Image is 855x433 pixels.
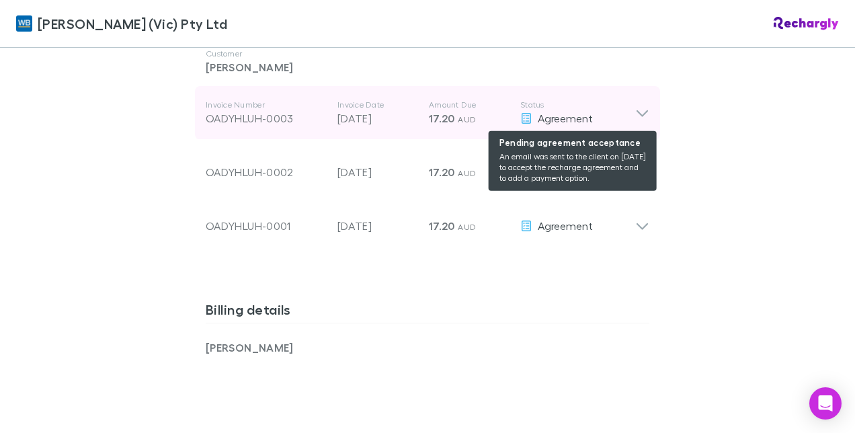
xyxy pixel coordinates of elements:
[458,114,476,124] span: AUD
[520,100,635,110] p: Status
[429,165,455,179] span: 17.20
[206,110,327,126] div: OADYHLUH-0003
[458,168,476,178] span: AUD
[337,164,418,180] p: [DATE]
[195,140,660,194] div: OADYHLUH-0002[DATE]17.20 AUDAgreement
[809,387,842,420] div: Open Intercom Messenger
[38,13,227,34] span: [PERSON_NAME] (Vic) Pty Ltd
[206,301,649,323] h3: Billing details
[16,15,32,32] img: William Buck (Vic) Pty Ltd's Logo
[429,219,455,233] span: 17.20
[458,222,476,232] span: AUD
[337,100,418,110] p: Invoice Date
[195,86,660,140] div: Invoice NumberOADYHLUH-0003Invoice Date[DATE]Amount Due17.20 AUDStatus
[206,100,327,110] p: Invoice Number
[538,219,593,232] span: Agreement
[538,112,593,124] span: Agreement
[206,59,649,75] p: [PERSON_NAME]
[206,218,327,234] div: OADYHLUH-0001
[429,100,510,110] p: Amount Due
[206,340,427,356] p: [PERSON_NAME]
[206,164,327,180] div: OADYHLUH-0002
[429,112,455,125] span: 17.20
[337,110,418,126] p: [DATE]
[774,17,839,30] img: Rechargly Logo
[195,194,660,247] div: OADYHLUH-0001[DATE]17.20 AUDAgreement
[206,48,649,59] p: Customer
[337,218,418,234] p: [DATE]
[538,165,593,178] span: Agreement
